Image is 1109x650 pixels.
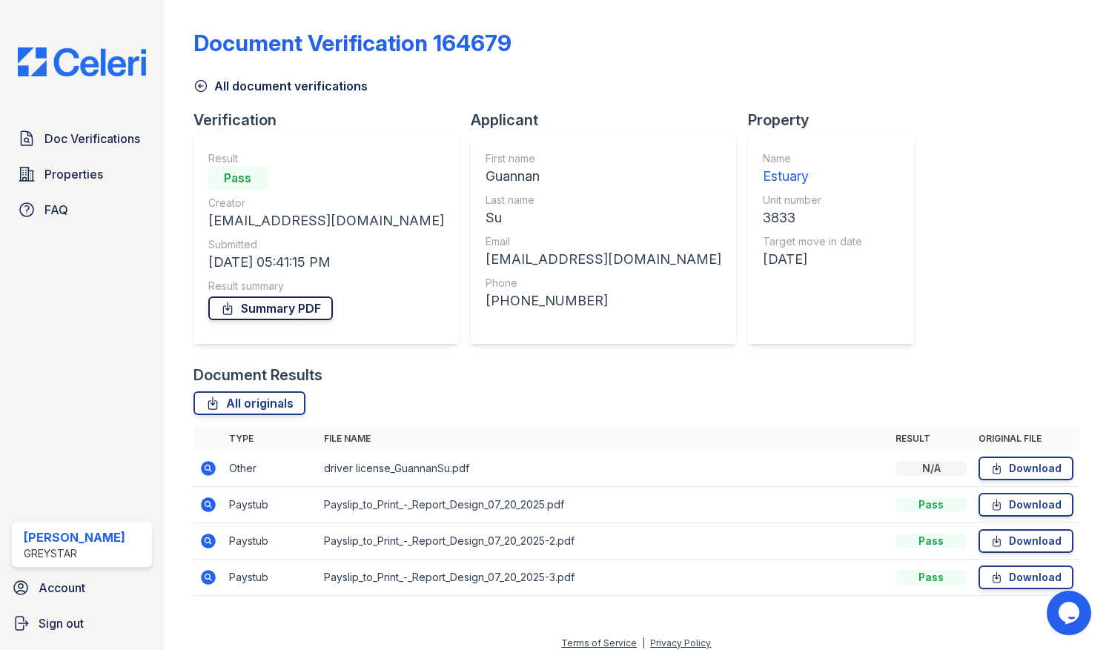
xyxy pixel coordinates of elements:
[44,130,140,147] span: Doc Verifications
[318,451,890,487] td: driver license_GuannanSu.pdf
[979,529,1073,553] a: Download
[318,427,890,451] th: File name
[890,427,973,451] th: Result
[208,279,444,294] div: Result summary
[12,195,152,225] a: FAQ
[763,151,862,166] div: Name
[318,560,890,596] td: Payslip_to_Print_-_Report_Design_07_20_2025-3.pdf
[650,637,711,649] a: Privacy Policy
[979,493,1073,517] a: Download
[896,497,967,512] div: Pass
[193,365,322,385] div: Document Results
[193,110,471,130] div: Verification
[896,570,967,585] div: Pass
[763,249,862,270] div: [DATE]
[486,166,721,187] div: Guannan
[763,193,862,208] div: Unit number
[642,637,645,649] div: |
[223,427,318,451] th: Type
[979,566,1073,589] a: Download
[763,151,862,187] a: Name Estuary
[486,208,721,228] div: Su
[208,151,444,166] div: Result
[486,291,721,311] div: [PHONE_NUMBER]
[24,528,125,546] div: [PERSON_NAME]
[6,47,158,76] img: CE_Logo_Blue-a8612792a0a2168367f1c8372b55b34899dd931a85d93a1a3d3e32e68fde9ad4.png
[471,110,748,130] div: Applicant
[6,573,158,603] a: Account
[6,608,158,638] a: Sign out
[318,487,890,523] td: Payslip_to_Print_-_Report_Design_07_20_2025.pdf
[208,196,444,210] div: Creator
[223,451,318,487] td: Other
[208,252,444,273] div: [DATE] 05:41:15 PM
[896,461,967,476] div: N/A
[763,234,862,249] div: Target move in date
[193,30,512,56] div: Document Verification 164679
[748,110,926,130] div: Property
[12,159,152,189] a: Properties
[208,166,268,190] div: Pass
[896,534,967,548] div: Pass
[763,208,862,228] div: 3833
[223,487,318,523] td: Paystub
[208,237,444,252] div: Submitted
[208,210,444,231] div: [EMAIL_ADDRESS][DOMAIN_NAME]
[763,166,862,187] div: Estuary
[1047,591,1094,635] iframe: chat widget
[193,391,305,415] a: All originals
[44,201,68,219] span: FAQ
[486,276,721,291] div: Phone
[24,546,125,561] div: Greystar
[223,523,318,560] td: Paystub
[486,234,721,249] div: Email
[318,523,890,560] td: Payslip_to_Print_-_Report_Design_07_20_2025-2.pdf
[193,77,368,95] a: All document verifications
[39,579,85,597] span: Account
[486,249,721,270] div: [EMAIL_ADDRESS][DOMAIN_NAME]
[208,296,333,320] a: Summary PDF
[486,193,721,208] div: Last name
[12,124,152,153] a: Doc Verifications
[44,165,103,183] span: Properties
[486,151,721,166] div: First name
[979,457,1073,480] a: Download
[561,637,637,649] a: Terms of Service
[39,614,84,632] span: Sign out
[223,560,318,596] td: Paystub
[973,427,1079,451] th: Original file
